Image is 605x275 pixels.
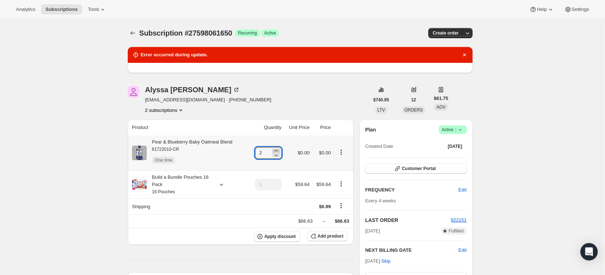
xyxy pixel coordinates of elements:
[128,198,249,214] th: Shipping
[335,218,349,224] span: $66.63
[365,217,451,224] h2: LAST ORDER
[454,184,471,196] button: Edit
[428,28,463,38] button: Create order
[455,127,456,133] span: |
[12,4,40,15] button: Analytics
[436,105,445,110] span: AOV
[155,157,173,163] span: One time
[316,182,331,187] span: $59.64
[411,97,416,103] span: 12
[141,51,208,58] h2: Error occurred during update.
[152,189,175,194] small: 16 Pouches
[365,258,391,264] span: [DATE] ·
[443,141,467,151] button: [DATE]
[335,148,347,156] button: Product actions
[572,7,589,12] span: Settings
[45,7,78,12] span: Subscriptions
[369,95,393,105] button: $740.95
[264,30,276,36] span: Active
[580,243,598,260] div: Open Intercom Messenger
[249,120,283,136] th: Quantity
[442,126,464,133] span: Active
[319,204,331,209] span: $6.99
[402,166,436,171] span: Customer Portal
[381,258,391,265] span: Skip
[434,95,448,102] span: $61.75
[307,231,348,241] button: Add product
[145,86,240,93] div: Alyssa [PERSON_NAME]
[407,95,420,105] button: 12
[365,126,376,133] h2: Plan
[365,247,458,254] h2: NEXT BILLING DATE
[365,143,393,150] span: Created Date
[88,7,99,12] span: Tools
[373,97,389,103] span: $740.95
[365,198,396,203] span: Every 4 weeks
[132,146,147,160] img: product img
[128,120,249,136] th: Product
[298,218,313,225] div: $66.63
[312,120,333,136] th: Price
[319,150,331,155] span: $0.00
[448,143,462,149] span: [DATE]
[451,217,466,224] button: 922151
[525,4,558,15] button: Help
[147,174,212,195] div: Build a Bundle Pouches 16 Pack
[404,108,423,113] span: ORDERS
[147,138,233,167] div: Pear & Blueberry Baby Oatmeal Blend
[335,180,347,188] button: Product actions
[459,50,470,60] button: Dismiss notification
[128,86,139,98] span: Alyssa Pucillo
[145,106,185,114] button: Product actions
[264,234,296,239] span: Apply discount
[335,202,347,210] button: Shipping actions
[152,147,179,152] small: 61722010-CR
[41,4,82,15] button: Subscriptions
[433,30,458,36] span: Create order
[254,231,300,242] button: Apply discount
[377,108,385,113] span: LTV
[298,150,310,155] span: $0.00
[238,30,257,36] span: Recurring
[318,233,343,239] span: Add product
[449,228,463,234] span: Fulfilled
[83,4,111,15] button: Tools
[365,186,458,194] h2: FREQUENCY
[560,4,593,15] button: Settings
[365,227,380,235] span: [DATE]
[295,182,310,187] span: $59.64
[458,247,466,254] button: Edit
[145,96,271,104] span: [EMAIL_ADDRESS][DOMAIN_NAME] · [PHONE_NUMBER]
[458,186,466,194] span: Edit
[365,163,466,174] button: Customer Portal
[128,28,138,38] button: Subscriptions
[537,7,547,12] span: Help
[451,217,466,223] a: 922151
[321,218,326,225] div: →
[16,7,35,12] span: Analytics
[139,29,232,37] span: Subscription #27598061650
[377,255,395,267] button: Skip
[284,120,312,136] th: Unit Price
